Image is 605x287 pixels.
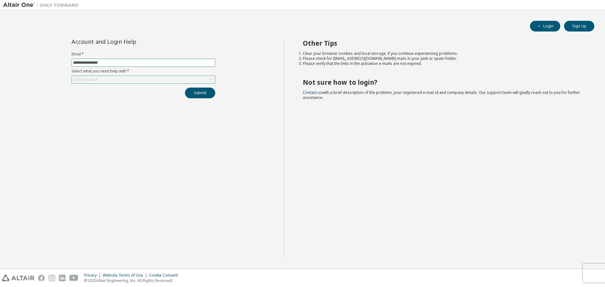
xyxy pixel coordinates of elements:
[2,275,34,281] img: altair_logo.svg
[72,52,215,57] label: Email
[564,21,594,32] button: Sign Up
[69,275,78,281] img: youtube.svg
[38,275,45,281] img: facebook.svg
[530,21,560,32] button: Login
[49,275,55,281] img: instagram.svg
[3,2,82,8] img: Altair One
[303,39,583,47] h2: Other Tips
[59,275,66,281] img: linkedin.svg
[72,76,215,83] div: Click to select
[303,90,580,100] span: with a brief description of the problem, your registered e-mail id and company details. Our suppo...
[73,77,98,82] div: Click to select
[303,51,583,56] li: Clear your browser cookies and local storage, if you continue experiencing problems.
[84,273,103,278] div: Privacy
[84,278,181,283] p: © 2025 Altair Engineering, Inc. All Rights Reserved.
[103,273,149,278] div: Website Terms of Use
[303,56,583,61] li: Please check for [EMAIL_ADDRESS][DOMAIN_NAME] mails in your junk or spam folder.
[72,69,215,74] label: Select what you need help with
[303,78,583,86] h2: Not sure how to login?
[149,273,181,278] div: Cookie Consent
[185,88,215,98] button: Submit
[72,39,187,44] div: Account and Login Help
[303,90,322,95] a: Contact us
[303,61,583,66] li: Please verify that the links in the activation e-mails are not expired.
